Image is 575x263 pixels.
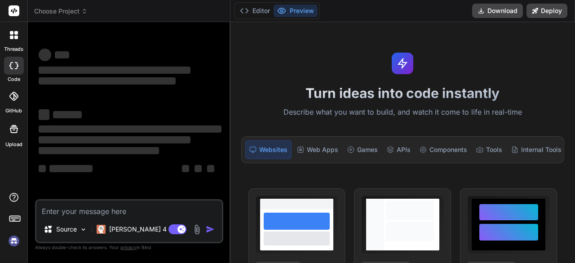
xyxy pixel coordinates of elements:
span: ‌ [39,109,49,120]
label: GitHub [5,107,22,115]
button: Preview [274,4,318,17]
p: [PERSON_NAME] 4 S.. [109,225,176,234]
span: Choose Project [34,7,88,16]
span: ‌ [207,165,214,172]
div: Websites [245,140,292,159]
span: ‌ [39,165,46,172]
div: APIs [383,140,414,159]
div: Games [344,140,381,159]
div: Internal Tools [508,140,565,159]
label: Upload [5,141,22,148]
button: Download [472,4,523,18]
p: Always double-check its answers. Your in Bind [35,243,223,252]
div: Web Apps [293,140,342,159]
span: ‌ [39,136,190,143]
span: ‌ [39,77,176,85]
span: ‌ [53,111,82,118]
span: ‌ [39,147,159,154]
img: attachment [192,224,202,235]
span: privacy [120,245,137,250]
span: ‌ [49,165,93,172]
span: ‌ [39,125,221,133]
span: ‌ [195,165,202,172]
img: Pick Models [80,226,87,233]
h1: Turn ideas into code instantly [236,85,570,101]
p: Source [56,225,77,234]
button: Editor [236,4,274,17]
img: Claude 4 Sonnet [97,225,106,234]
p: Describe what you want to build, and watch it come to life in real-time [236,107,570,118]
label: code [8,76,20,83]
div: Tools [473,140,506,159]
span: ‌ [39,49,51,61]
label: threads [4,45,23,53]
div: Components [416,140,471,159]
span: ‌ [55,51,69,58]
img: icon [206,225,215,234]
button: Deploy [526,4,567,18]
span: ‌ [182,165,189,172]
img: signin [6,233,22,249]
span: ‌ [39,67,190,74]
